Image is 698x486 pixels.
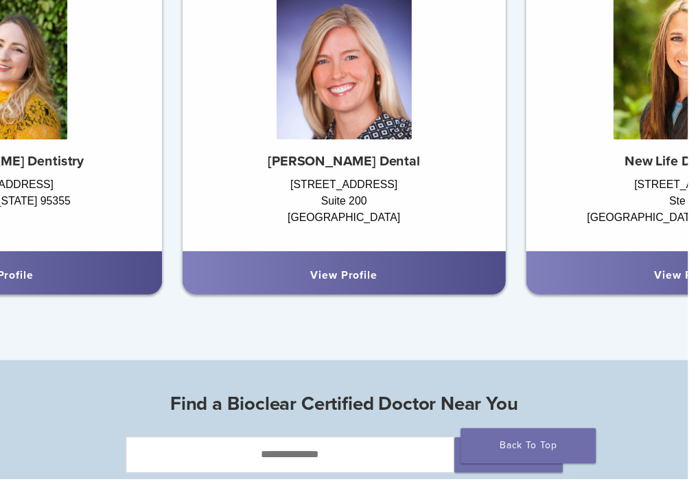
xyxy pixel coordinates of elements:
button: Search [461,443,571,479]
div: [STREET_ADDRESS] Suite 200 [GEOGRAPHIC_DATA] [185,179,513,241]
a: View Profile [315,273,383,286]
strong: [PERSON_NAME] Dental [272,155,426,172]
a: Back To Top [467,435,605,470]
h3: Find a Bioclear Certified Doctor Near You [128,393,571,426]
